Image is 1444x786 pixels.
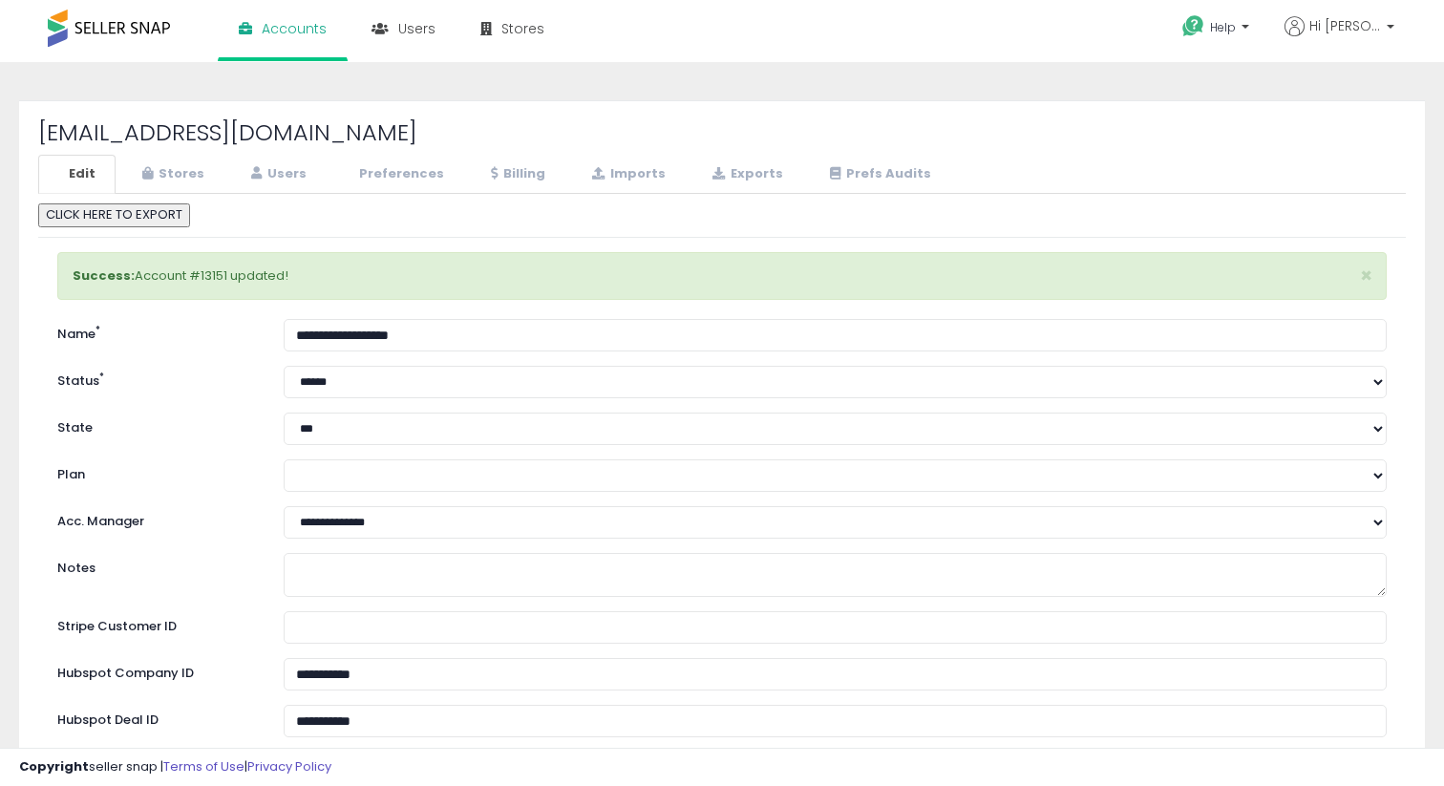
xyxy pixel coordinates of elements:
[43,459,269,484] label: Plan
[43,658,269,683] label: Hubspot Company ID
[1309,16,1381,35] span: Hi [PERSON_NAME]
[262,19,327,38] span: Accounts
[43,366,269,391] label: Status
[43,506,269,531] label: Acc. Manager
[567,155,686,194] a: Imports
[1181,14,1205,38] i: Get Help
[329,155,464,194] a: Preferences
[226,155,327,194] a: Users
[19,757,89,775] strong: Copyright
[73,266,135,285] strong: Success:
[163,757,244,775] a: Terms of Use
[466,155,565,194] a: Billing
[19,758,331,776] div: seller snap | |
[1360,266,1372,286] button: ×
[117,155,224,194] a: Stores
[1210,19,1236,35] span: Help
[1285,16,1394,59] a: Hi [PERSON_NAME]
[398,19,435,38] span: Users
[38,155,116,194] a: Edit
[247,757,331,775] a: Privacy Policy
[43,413,269,437] label: State
[43,553,269,578] label: Notes
[501,19,544,38] span: Stores
[43,319,269,344] label: Name
[43,705,269,730] label: Hubspot Deal ID
[805,155,951,194] a: Prefs Audits
[57,252,1387,301] div: Account #13151 updated!
[38,120,1406,145] h2: [EMAIL_ADDRESS][DOMAIN_NAME]
[688,155,803,194] a: Exports
[43,611,269,636] label: Stripe Customer ID
[38,203,190,227] button: CLICK HERE TO EXPORT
